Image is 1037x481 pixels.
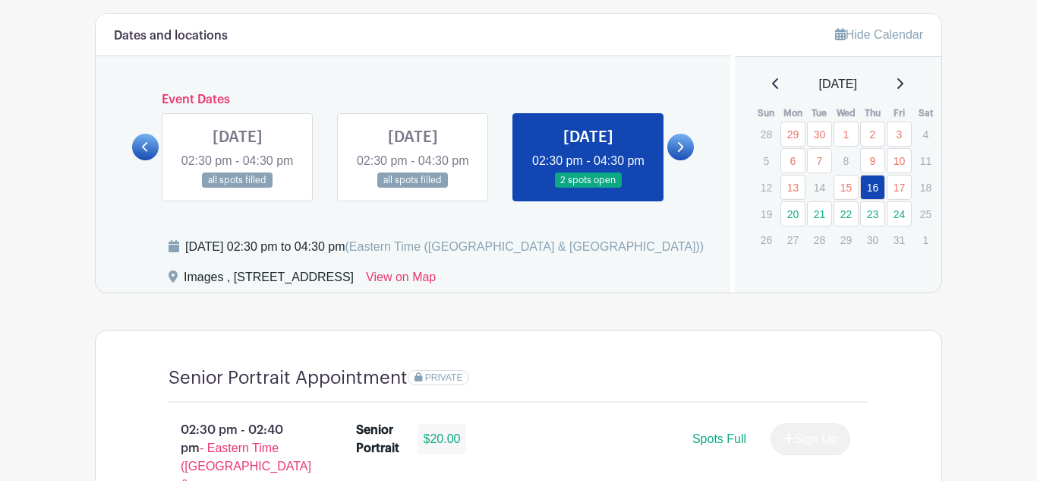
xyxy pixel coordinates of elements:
[819,75,857,93] span: [DATE]
[754,176,779,199] p: 12
[913,228,938,252] p: 1
[807,201,832,226] a: 21
[780,122,805,147] a: 29
[807,176,832,199] p: 14
[887,148,912,173] a: 10
[807,228,832,252] p: 28
[913,122,938,146] p: 4
[780,175,805,200] a: 13
[754,228,779,252] p: 26
[834,149,859,172] p: 8
[859,106,886,121] th: Thu
[418,424,467,454] div: $20.00
[834,228,859,252] p: 29
[860,201,885,226] a: 23
[834,175,859,200] a: 15
[887,175,912,200] a: 17
[833,106,859,121] th: Wed
[860,122,885,147] a: 2
[913,176,938,199] p: 18
[835,28,923,41] a: Hide Calendar
[807,122,832,147] a: 30
[114,29,228,43] h6: Dates and locations
[860,228,885,252] p: 30
[345,240,704,253] span: (Eastern Time ([GEOGRAPHIC_DATA] & [GEOGRAPHIC_DATA]))
[356,421,399,457] div: Senior Portrait
[887,122,912,147] a: 3
[860,148,885,173] a: 9
[780,148,805,173] a: 6
[754,122,779,146] p: 28
[184,268,354,293] div: Images , [STREET_ADDRESS]
[887,201,912,226] a: 24
[366,268,436,293] a: View on Map
[834,122,859,147] a: 1
[887,228,912,252] p: 31
[860,175,885,200] a: 16
[754,149,779,172] p: 5
[912,106,939,121] th: Sat
[185,238,704,256] div: [DATE] 02:30 pm to 04:30 pm
[780,106,806,121] th: Mon
[159,93,667,107] h6: Event Dates
[780,228,805,252] p: 27
[806,106,833,121] th: Tue
[886,106,912,121] th: Fri
[807,148,832,173] a: 7
[169,367,408,389] h4: Senior Portrait Appointment
[913,202,938,226] p: 25
[913,149,938,172] p: 11
[780,201,805,226] a: 20
[834,201,859,226] a: 22
[753,106,780,121] th: Sun
[754,202,779,226] p: 19
[425,372,463,383] span: PRIVATE
[692,432,746,445] span: Spots Full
